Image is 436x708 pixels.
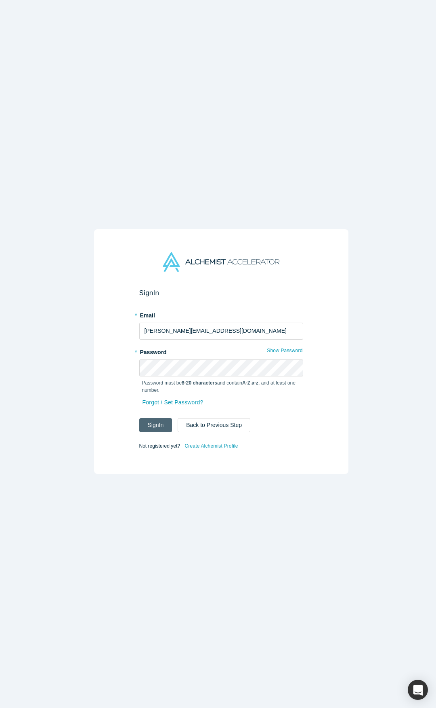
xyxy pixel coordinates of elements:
strong: a-z [252,380,258,386]
label: Email [139,309,303,320]
button: Back to Previous Step [178,418,250,432]
button: SignIn [139,418,172,432]
span: Not registered yet? [139,443,180,448]
h2: Sign In [139,289,303,297]
strong: A-Z [242,380,250,386]
p: Password must be and contain , , and at least one number. [142,379,300,394]
a: Forgot / Set Password? [142,395,204,410]
button: Show Password [266,345,303,356]
strong: 8-20 characters [182,380,217,386]
label: Password [139,345,303,357]
a: Create Alchemist Profile [184,441,238,451]
img: Alchemist Accelerator Logo [163,252,279,272]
